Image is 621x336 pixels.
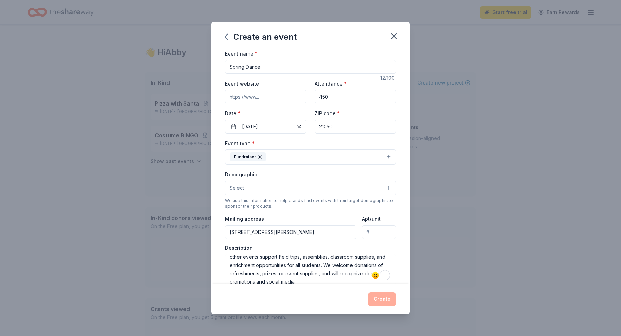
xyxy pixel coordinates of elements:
label: Event type [225,140,255,147]
input: Spring Fundraiser [225,60,396,74]
input: Enter a US address [225,225,356,239]
button: Fundraiser [225,149,396,165]
label: Demographic [225,171,257,178]
label: Attendance [315,80,347,87]
button: Select [225,181,396,195]
input: # [362,225,396,239]
input: 12345 (U.S. only) [315,120,396,134]
span: Select [230,184,244,192]
label: Date [225,110,306,117]
label: Event name [225,50,257,57]
input: https://www... [225,90,306,103]
div: 12 /100 [380,74,396,82]
button: [DATE] [225,120,306,134]
label: ZIP code [315,110,340,117]
label: Event website [225,80,259,87]
label: Description [225,245,253,251]
div: Create an event [225,31,297,42]
div: Fundraiser [230,152,266,161]
div: We use this information to help brands find events with their target demographic to sponsor their... [225,198,396,209]
label: Apt/unit [362,216,381,223]
input: 20 [315,90,396,103]
label: Mailing address [225,216,264,223]
textarea: To enrich screen reader interactions, please activate Accessibility in Grammarly extension settings [225,254,396,285]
